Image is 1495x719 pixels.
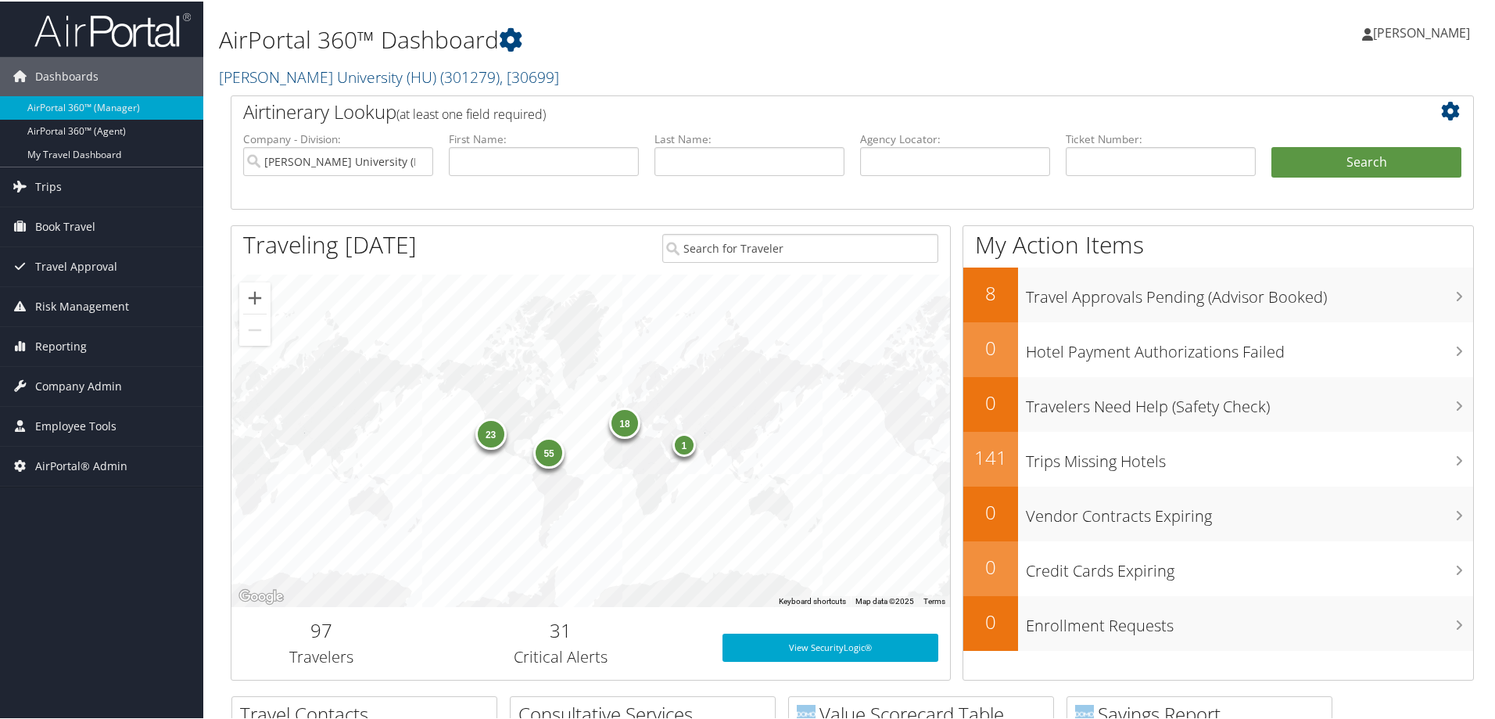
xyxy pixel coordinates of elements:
label: Ticket Number: [1066,130,1256,146]
button: Zoom out [239,313,271,344]
div: 23 [475,416,506,448]
h2: Airtinerary Lookup [243,97,1358,124]
span: Map data ©2025 [855,595,914,604]
a: [PERSON_NAME] University (HU) [219,65,559,86]
span: , [ 30699 ] [500,65,559,86]
span: Employee Tools [35,405,117,444]
label: First Name: [449,130,639,146]
span: Reporting [35,325,87,365]
span: [PERSON_NAME] [1373,23,1470,40]
h1: My Action Items [963,227,1473,260]
span: AirPortal® Admin [35,445,127,484]
h2: 31 [423,616,699,642]
a: 0Travelers Need Help (Safety Check) [963,376,1473,430]
h3: Travel Approvals Pending (Advisor Booked) [1026,277,1473,307]
label: Company - Division: [243,130,433,146]
img: airportal-logo.png [34,10,191,47]
a: [PERSON_NAME] [1362,8,1486,55]
h3: Critical Alerts [423,645,699,667]
a: View SecurityLogic® [722,632,938,660]
h3: Credit Cards Expiring [1026,551,1473,581]
h2: 0 [963,388,1018,415]
a: Open this area in Google Maps (opens a new window) [235,585,287,606]
span: Book Travel [35,206,95,245]
a: 0Vendor Contracts Expiring [963,485,1473,540]
h2: 0 [963,498,1018,524]
h3: Travelers Need Help (Safety Check) [1026,386,1473,416]
span: Dashboards [35,56,99,95]
div: 18 [609,406,640,437]
h1: Traveling [DATE] [243,227,417,260]
div: 1 [672,431,695,455]
h2: 141 [963,443,1018,469]
a: 0Hotel Payment Authorizations Failed [963,321,1473,376]
h2: 8 [963,279,1018,305]
h3: Hotel Payment Authorizations Failed [1026,332,1473,361]
span: Travel Approval [35,246,117,285]
label: Agency Locator: [860,130,1050,146]
a: Terms (opens in new tab) [923,595,945,604]
button: Search [1271,146,1461,177]
h2: 0 [963,607,1018,634]
a: 0Credit Cards Expiring [963,540,1473,595]
span: Risk Management [35,286,129,325]
div: 55 [533,436,565,467]
h1: AirPortal 360™ Dashboard [219,22,1063,55]
a: 141Trips Missing Hotels [963,430,1473,485]
label: Last Name: [654,130,844,146]
h3: Enrollment Requests [1026,606,1473,635]
input: Search for Traveler [662,232,938,261]
span: Company Admin [35,365,122,404]
span: ( 301279 ) [440,65,500,86]
span: Trips [35,166,62,205]
h2: 0 [963,552,1018,579]
button: Keyboard shortcuts [779,595,846,606]
img: Google [235,585,287,606]
h2: 0 [963,333,1018,360]
h3: Vendor Contracts Expiring [1026,496,1473,526]
h2: 97 [243,616,400,642]
a: 0Enrollment Requests [963,595,1473,649]
h3: Trips Missing Hotels [1026,441,1473,471]
h3: Travelers [243,645,400,667]
a: 8Travel Approvals Pending (Advisor Booked) [963,266,1473,321]
span: (at least one field required) [396,104,546,121]
button: Zoom in [239,281,271,312]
